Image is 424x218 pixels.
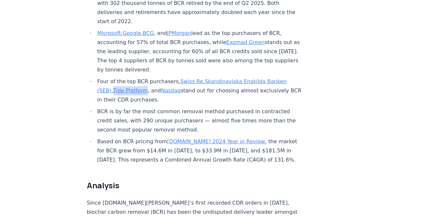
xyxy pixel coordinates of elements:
[87,180,303,191] h2: Analysis
[226,39,265,45] a: Exomad Green
[95,107,303,134] li: BCR is by far the most common removal method purchased in contracted credit sales, with 290 uniqu...
[95,77,303,104] li: Four of the top BCR purchasers, , , , and stand out for choosing almost exclusively BCR in their ...
[167,30,191,36] a: JPMorgan
[167,138,265,145] a: [DOMAIN_NAME] 2024 Year in Review
[95,29,303,74] li: , , , and lead as the top purchasers of BCR, accounting for 57% of total BCR purchases, while sta...
[123,30,141,36] a: Google
[97,30,121,36] a: Microsoft
[143,30,154,36] a: BCG
[161,87,180,94] a: Nasdaq
[113,87,148,94] a: Tide Platform
[95,137,303,164] li: Based on BCR pricing from , the market for BCR grew from $14.6M in [DATE], to $33.9M in [DATE], a...
[180,78,203,85] a: Swiss Re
